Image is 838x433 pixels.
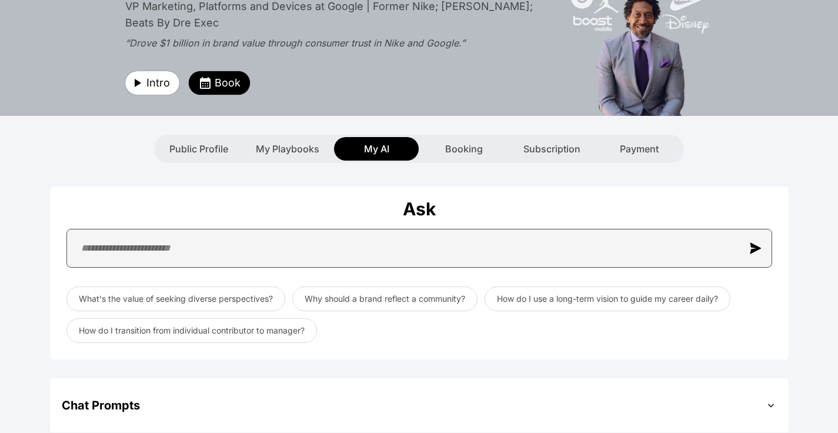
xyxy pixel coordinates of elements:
img: send message [750,242,762,254]
button: What's the value of seeking diverse perspectives? [66,287,285,311]
button: Payment [597,137,682,161]
span: Booking [445,142,483,156]
span: Subscription [523,142,580,156]
span: Book [215,75,241,91]
span: Payment [620,142,659,156]
button: My AI [334,137,419,161]
button: Public Profile [156,137,241,161]
button: Intro [125,71,179,95]
button: How do I use a long-term vision to guide my career daily? [485,287,730,311]
button: How do I transition from individual contributor to manager? [66,318,317,343]
button: Book [189,71,250,95]
button: Subscription [509,137,594,161]
h2: Chat Prompts [62,397,140,414]
div: “Drove $1 billion in brand value through consumer trust in Nike and Google.” [125,36,543,50]
span: Intro [146,75,170,91]
button: Booking [422,137,506,161]
span: My AI [364,142,389,156]
button: My Playbooks [244,137,331,161]
span: My Playbooks [256,142,319,156]
span: Public Profile [169,142,228,156]
button: Why should a brand reflect a community? [292,287,478,311]
div: Ask [62,198,777,219]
